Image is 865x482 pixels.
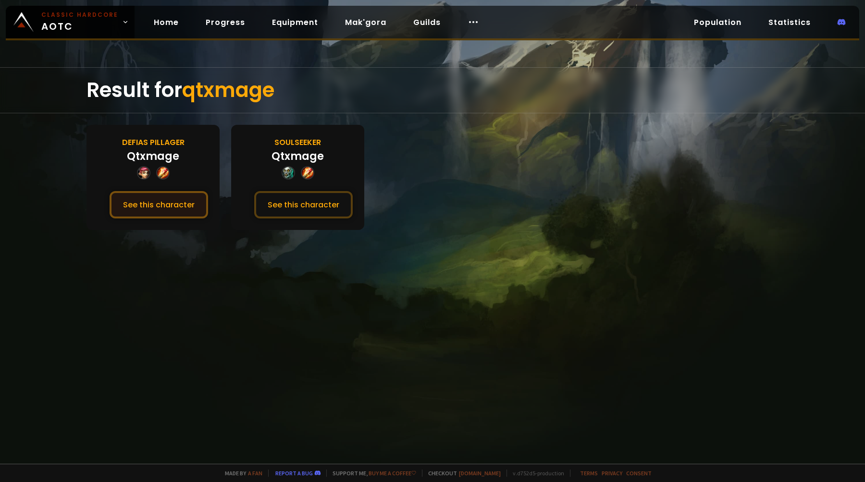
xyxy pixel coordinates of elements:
[110,191,208,218] button: See this character
[122,136,185,148] div: Defias Pillager
[127,148,179,164] div: Qtxmage
[6,6,135,38] a: Classic HardcoreAOTC
[337,12,394,32] a: Mak'gora
[272,148,324,164] div: Qtxmage
[602,470,622,477] a: Privacy
[422,470,501,477] span: Checkout
[686,12,749,32] a: Population
[274,136,321,148] div: Soulseeker
[761,12,818,32] a: Statistics
[626,470,652,477] a: Consent
[264,12,326,32] a: Equipment
[406,12,448,32] a: Guilds
[41,11,118,34] span: AOTC
[182,76,274,104] span: qtxmage
[507,470,564,477] span: v. d752d5 - production
[580,470,598,477] a: Terms
[248,470,262,477] a: a fan
[219,470,262,477] span: Made by
[459,470,501,477] a: [DOMAIN_NAME]
[86,68,778,113] div: Result for
[254,191,353,218] button: See this character
[146,12,186,32] a: Home
[275,470,313,477] a: Report a bug
[369,470,416,477] a: Buy me a coffee
[41,11,118,19] small: Classic Hardcore
[198,12,253,32] a: Progress
[326,470,416,477] span: Support me,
